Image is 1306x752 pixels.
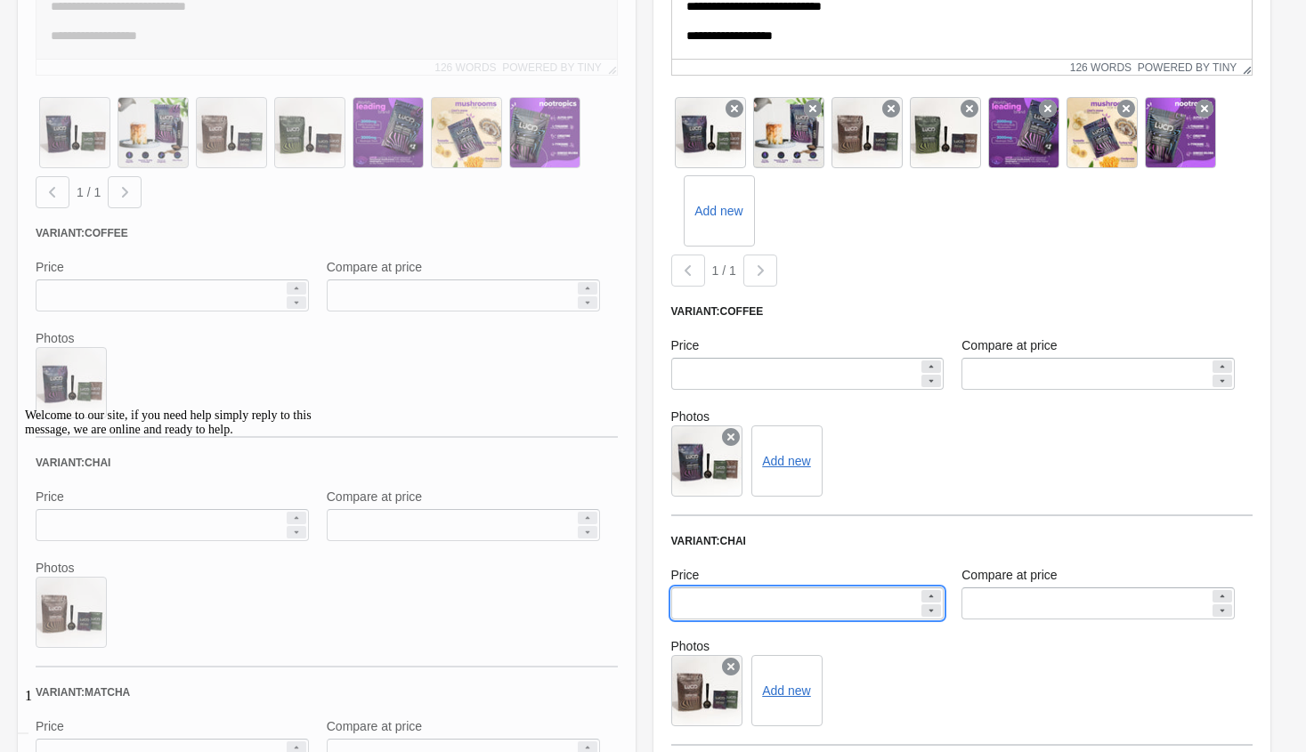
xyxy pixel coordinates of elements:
a: Powered by Tiny [1138,61,1237,74]
label: Compare at price [961,566,1057,584]
label: Photos [671,637,1253,655]
button: 126 words [1070,61,1132,74]
div: Welcome to our site, if you need help simply reply to this message, we are online and ready to help. [7,7,328,36]
div: Resize [1237,60,1252,75]
button: Add new [762,454,810,468]
label: Price [671,566,700,584]
div: Variant: Chai [671,534,1253,548]
span: 1 / 1 [77,185,101,199]
label: Price [671,336,700,354]
label: Photos [671,408,1253,425]
span: 1 / 1 [712,263,736,278]
div: Variant: Coffee [671,304,1253,319]
iframe: chat widget [18,401,338,672]
iframe: chat widget [18,681,75,734]
span: Welcome to our site, if you need help simply reply to this message, we are online and ready to help. [7,7,294,35]
label: Add new [694,202,742,220]
label: Compare at price [961,336,1057,354]
button: Add new [762,683,810,698]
